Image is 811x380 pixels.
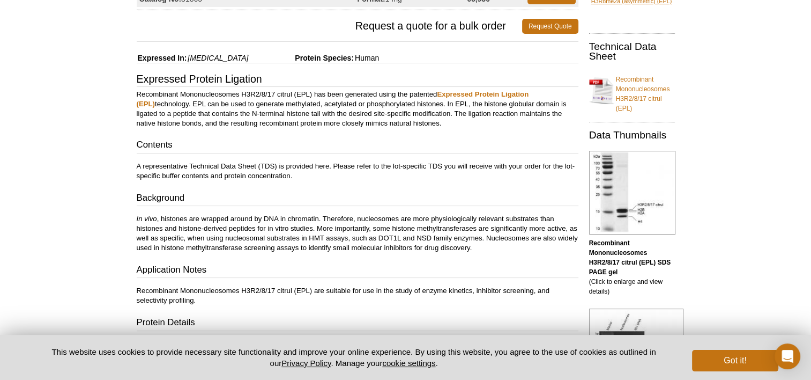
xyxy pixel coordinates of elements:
[137,214,578,253] p: , histones are wrapped around by DNA in chromatin. Therefore, nucleosomes are more physiologicall...
[33,346,675,369] p: This website uses cookies to provide necessary site functionality and improve your online experie...
[589,42,675,61] h2: Technical Data Sheet
[188,54,248,62] i: [MEDICAL_DATA]
[137,19,522,34] span: Request a quote for a bulk order
[137,90,529,108] a: Expressed Protein Ligation (EPL)
[137,54,187,62] span: Expressed In:
[354,54,379,62] span: Human
[281,359,331,368] a: Privacy Policy
[589,151,675,235] img: Recombinant Mononucleosomes H3R2/8/17 citrul (EPL) SDS PAGE gel
[137,74,578,87] h3: Expressed Protein Ligation
[137,138,578,154] h3: Contents
[137,162,578,181] p: A representative Technical Data Sheet (TDS) is provided here. Please refer to the lot-specific TD...
[137,286,578,305] p: Recombinant Mononucleosomes H3R2/8/17 citrul (EPL) are suitable for use in the study of enzyme ki...
[589,130,675,140] h2: Data Thumbnails
[522,19,578,34] a: Request Quote
[589,68,675,113] a: Recombinant Mononucleosomes H3R2/8/17 citrul (EPL)
[382,359,435,368] button: cookie settings
[137,90,578,128] p: Recombinant Mononucleosomes H3R2/8/17 citrul (EPL) has been generated using the patented technolo...
[137,192,578,207] h3: Background
[692,350,778,371] button: Got it!
[589,239,671,276] b: Recombinant Mononucleosomes H3R2/8/17 citrul (EPL) SDS PAGE gel
[137,316,578,331] h3: Protein Details
[137,264,578,279] h3: Application Notes
[589,238,675,296] p: (Click to enlarge and view details)
[137,215,157,223] i: In vivo
[250,54,354,62] span: Protein Species:
[775,344,800,369] div: Open Intercom Messenger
